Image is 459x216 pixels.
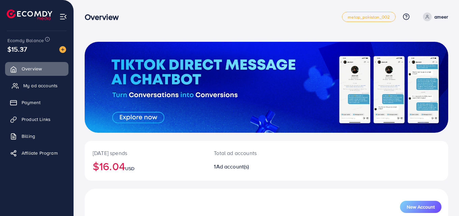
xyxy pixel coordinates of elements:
[125,165,135,172] span: USD
[59,46,66,53] img: image
[214,149,289,157] p: Total ad accounts
[342,12,396,22] a: metap_pakistan_002
[216,163,249,170] span: Ad account(s)
[420,12,448,21] a: ameer
[5,62,68,75] a: Overview
[22,133,35,140] span: Billing
[22,65,42,72] span: Overview
[7,37,44,44] span: Ecomdy Balance
[5,79,68,92] a: My ad accounts
[22,116,51,123] span: Product Links
[23,82,58,89] span: My ad accounts
[407,205,435,209] span: New Account
[430,186,454,211] iframe: Chat
[7,9,52,20] img: logo
[93,160,198,173] h2: $16.04
[400,201,441,213] button: New Account
[22,99,40,106] span: Payment
[434,13,448,21] p: ameer
[5,113,68,126] a: Product Links
[348,15,390,19] span: metap_pakistan_002
[93,149,198,157] p: [DATE] spends
[7,44,27,54] span: $15.37
[5,96,68,109] a: Payment
[59,13,67,21] img: menu
[5,129,68,143] a: Billing
[22,150,58,156] span: Affiliate Program
[214,163,289,170] h2: 1
[85,12,124,22] h3: Overview
[5,146,68,160] a: Affiliate Program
